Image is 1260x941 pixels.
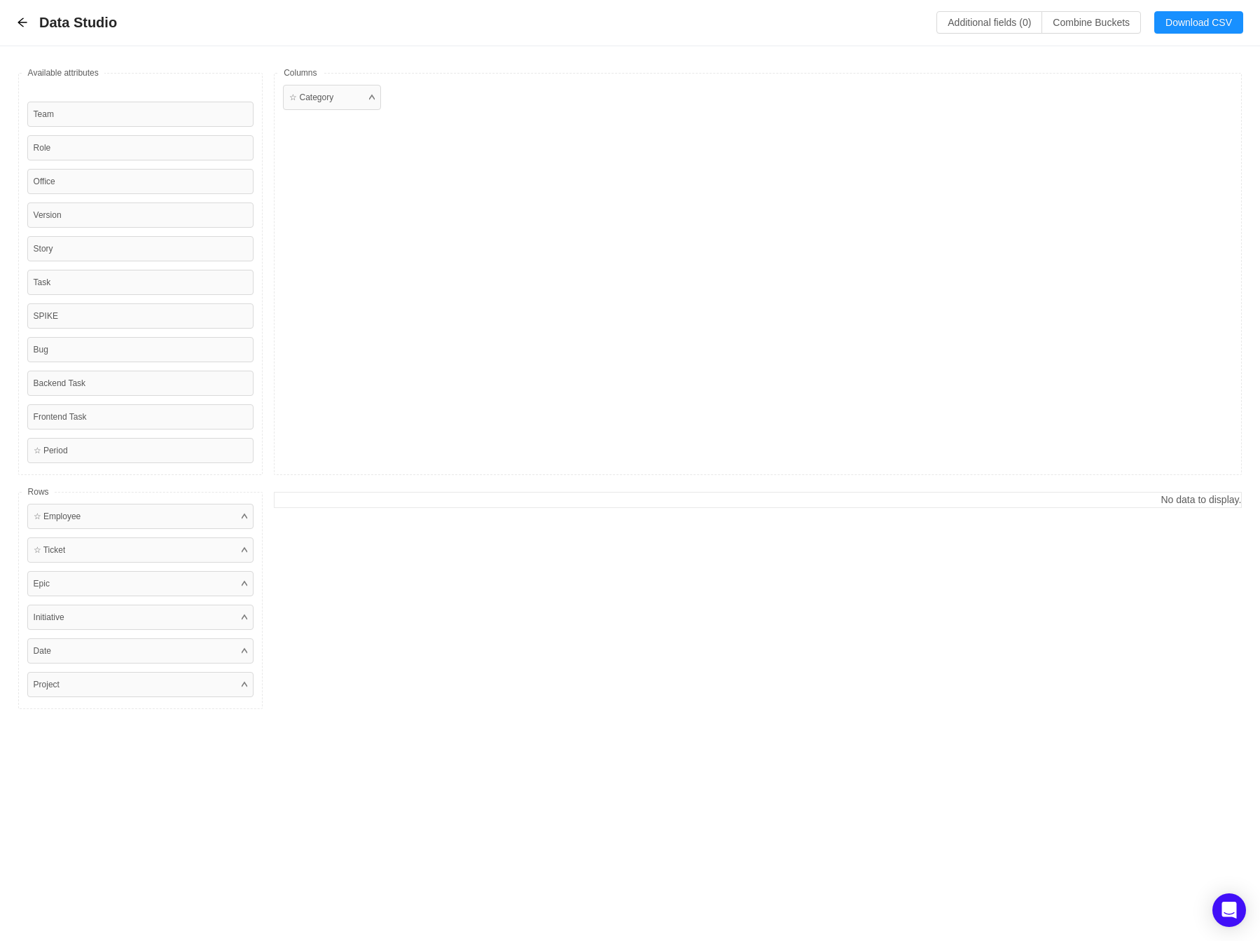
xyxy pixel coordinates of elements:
div: Open Intercom Messenger [1212,893,1246,927]
div: Frontend Task [27,404,254,430]
div: Project [27,672,254,697]
div: Epic [34,577,50,590]
div: Project [34,678,60,691]
div: ☆ Category [289,91,333,104]
div: Role [27,135,254,160]
div: SPIKE [27,303,254,329]
div: Date [27,638,254,664]
button: Combine Buckets [1041,11,1141,34]
div: Team [27,102,254,127]
div: Backend Task [27,371,254,396]
div: ☆ Ticket [27,537,254,563]
span: Data Studio [39,11,125,34]
div: Initiative [34,611,64,624]
div: Epic [27,571,254,596]
div: No data to display. [275,493,1241,507]
div: ☆ Employee [34,510,81,523]
button: Download CSV [1154,11,1243,34]
div: Office [27,169,254,194]
i: icon: arrow-left [17,17,28,28]
div: Bug [27,337,254,362]
div: Story [27,236,254,261]
div: ☆ Ticket [34,544,66,556]
div: ☆ Period [27,438,254,463]
button: Additional fields (0) [936,11,1042,34]
div: Task [27,270,254,295]
div: Date [34,645,51,657]
div: Initiative [27,605,254,630]
div: Back [17,17,28,29]
div: Version [27,202,254,228]
div: ☆ Employee [27,504,254,529]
